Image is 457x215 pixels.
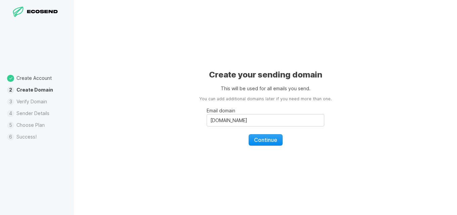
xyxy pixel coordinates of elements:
p: This will be used for all emails you send. [221,85,310,92]
button: Continue [249,134,283,146]
h1: Create your sending domain [209,69,322,80]
input: Email domain [207,114,324,126]
aside: You can add additional domains later if you need more than one. [199,96,332,102]
p: Email domain [207,107,324,114]
span: Continue [254,137,277,143]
